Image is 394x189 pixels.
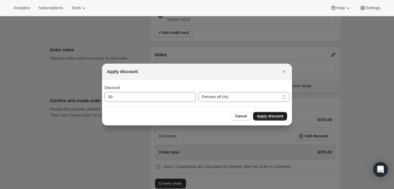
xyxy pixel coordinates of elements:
button: Analytics [10,4,33,12]
span: Analytics [13,6,30,10]
button: Tools [68,4,91,12]
span: Subscriptions [38,6,63,10]
button: Cancel [231,112,251,120]
button: Apply discount [253,112,287,120]
span: Discount [104,85,120,90]
span: Apply discount [257,114,283,119]
button: Close [280,67,288,76]
button: Settings [356,4,384,12]
span: Tools [71,6,81,10]
button: Help [327,4,354,12]
h2: Apply discount [107,69,138,75]
span: Cancel [235,114,247,119]
button: Subscriptions [35,4,66,12]
div: Open Intercom Messenger [373,162,388,177]
span: Settings [366,6,381,10]
span: Help [336,6,345,10]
